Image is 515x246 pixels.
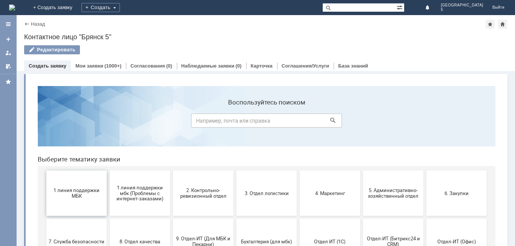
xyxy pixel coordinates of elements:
[395,139,455,184] button: Отдел-ИТ (Офис)
[80,158,136,164] span: 8. Отдел качества
[2,33,14,45] a: Создать заявку
[331,91,392,136] button: 5. Административно-хозяйственный отдел
[9,5,15,11] img: logo
[78,139,138,184] button: 8. Отдел качества
[207,158,263,164] span: Бухгалтерия (для мбк)
[80,105,136,121] span: 1 линия поддержки мбк (Проблемы с интернет-заказами)
[24,33,507,41] div: Контактное лицо "Брянск 5"
[282,63,329,69] a: Соглашения/Услуги
[270,110,326,116] span: 4. Маркетинг
[205,187,265,232] button: [PERSON_NAME]. Услуги ИТ для МБК (оформляет L1)
[441,3,483,8] span: [GEOGRAPHIC_DATA]
[270,158,326,164] span: Отдел ИТ (1С)
[141,187,202,232] button: Это соглашение не активно!
[29,63,66,69] a: Создать заявку
[15,139,75,184] button: 7. Служба безопасности
[268,91,328,136] button: 4. Маркетинг
[15,91,75,136] button: 1 линия поддержки МБК
[338,63,368,69] a: База знаний
[78,187,138,232] button: Франчайзинг
[2,60,14,72] a: Мои согласования
[397,3,404,11] span: Расширенный поиск
[441,8,483,12] span: 5
[17,207,73,212] span: Финансовый отдел
[498,20,507,29] div: Сделать домашней страницей
[141,139,202,184] button: 9. Отдел-ИТ (Для МБК и Пекарни)
[80,207,136,212] span: Франчайзинг
[144,108,199,119] span: 2. Контрольно-ревизионный отдел
[205,91,265,136] button: 3. Отдел логистики
[9,5,15,11] a: Перейти на домашнюю страницу
[104,63,121,69] div: (1000+)
[15,187,75,232] button: Финансовый отдел
[31,21,45,27] a: Назад
[144,204,199,215] span: Это соглашение не активно!
[268,187,328,232] button: не актуален
[141,91,202,136] button: 2. Контрольно-ревизионный отдел
[75,63,103,69] a: Мои заявки
[331,139,392,184] button: Отдел-ИТ (Битрикс24 и CRM)
[334,108,389,119] span: 5. Административно-хозяйственный отдел
[207,110,263,116] span: 3. Отдел логистики
[207,201,263,218] span: [PERSON_NAME]. Услуги ИТ для МБК (оформляет L1)
[6,75,464,83] header: Выберите тематику заявки
[130,63,165,69] a: Согласования
[159,34,310,48] input: Например, почта или справка
[205,139,265,184] button: Бухгалтерия (для мбк)
[166,63,172,69] div: (0)
[397,158,453,164] span: Отдел-ИТ (Офис)
[251,63,273,69] a: Карточка
[486,20,495,29] div: Добавить в избранное
[270,207,326,212] span: не актуален
[144,156,199,167] span: 9. Отдел-ИТ (Для МБК и Пекарни)
[236,63,242,69] div: (0)
[159,18,310,26] label: Воспользуйтесь поиском
[395,91,455,136] button: 6. Закупки
[334,156,389,167] span: Отдел-ИТ (Битрикс24 и CRM)
[17,158,73,164] span: 7. Служба безопасности
[78,91,138,136] button: 1 линия поддержки мбк (Проблемы с интернет-заказами)
[181,63,235,69] a: Наблюдаемые заявки
[2,47,14,59] a: Мои заявки
[268,139,328,184] button: Отдел ИТ (1С)
[81,3,120,12] div: Создать
[17,108,73,119] span: 1 линия поддержки МБК
[397,110,453,116] span: 6. Закупки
